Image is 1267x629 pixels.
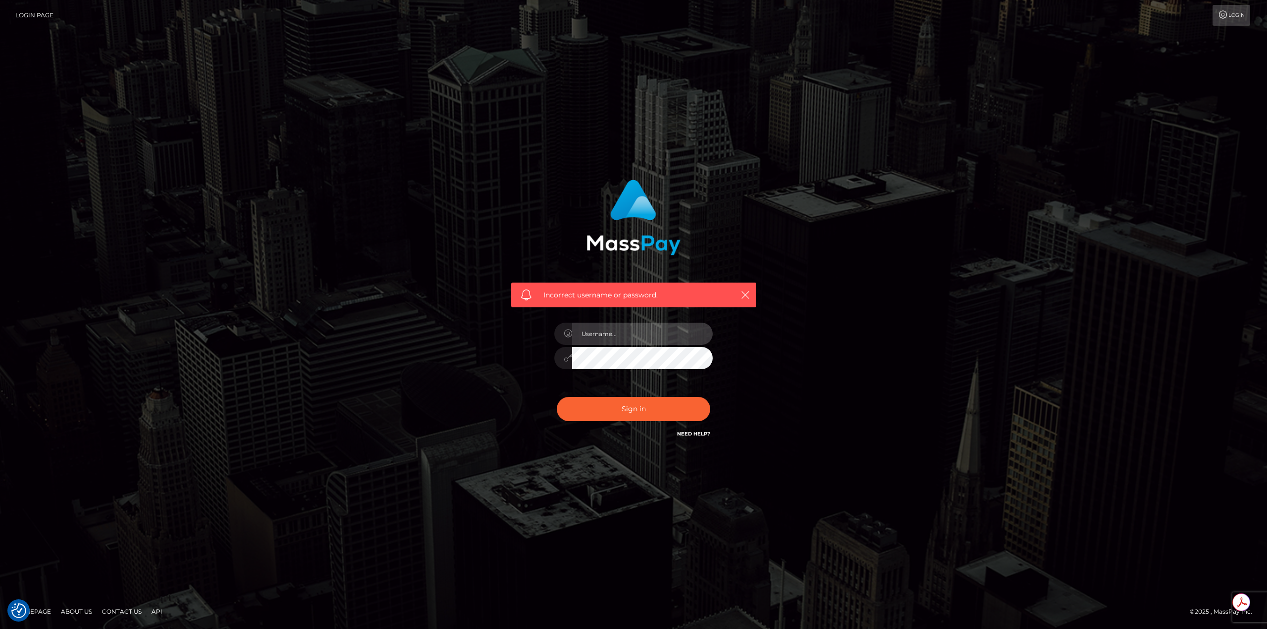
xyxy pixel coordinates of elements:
[543,290,724,300] span: Incorrect username or password.
[98,604,146,619] a: Contact Us
[586,180,681,255] img: MassPay Login
[557,397,710,421] button: Sign in
[1190,606,1260,617] div: © 2025 , MassPay Inc.
[11,603,26,618] button: Consent Preferences
[677,431,710,437] a: Need Help?
[572,323,713,345] input: Username...
[15,5,53,26] a: Login Page
[147,604,166,619] a: API
[57,604,96,619] a: About Us
[1213,5,1250,26] a: Login
[11,604,55,619] a: Homepage
[11,603,26,618] img: Revisit consent button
